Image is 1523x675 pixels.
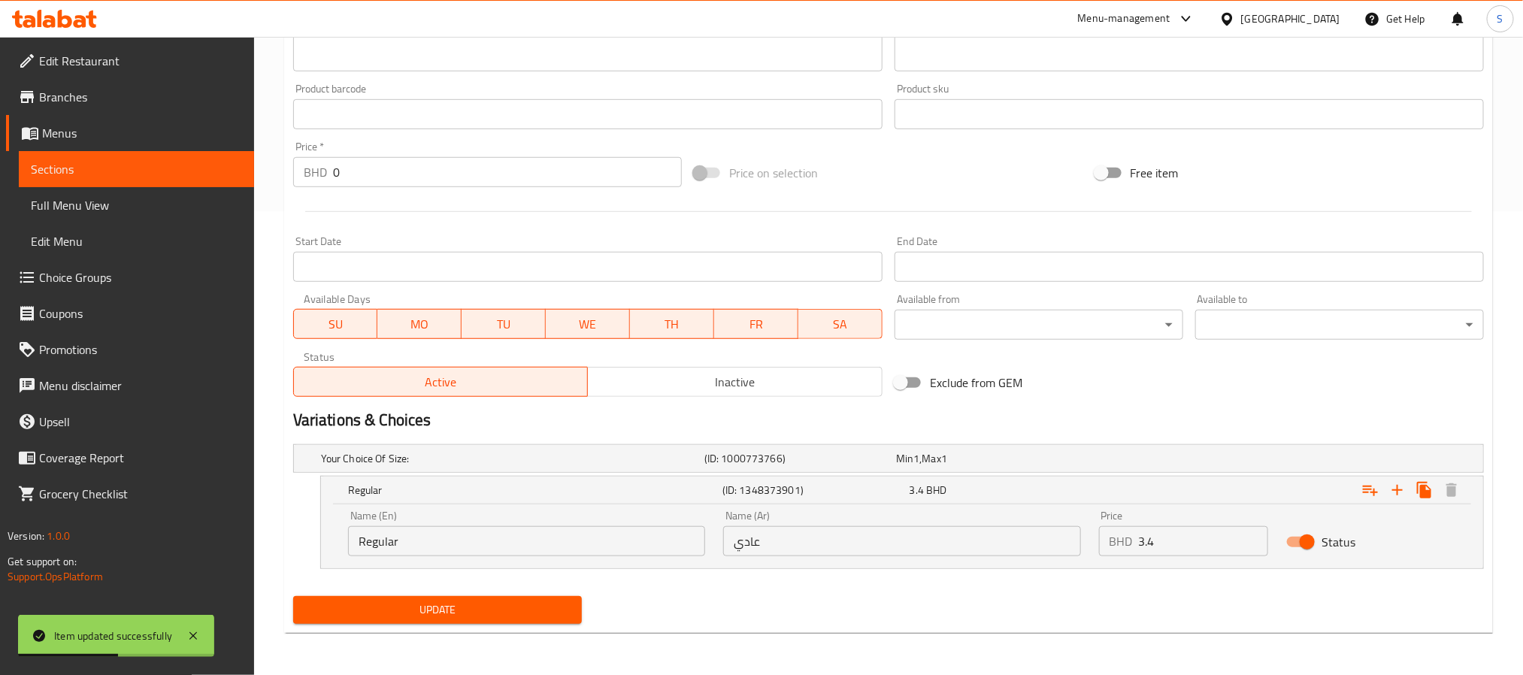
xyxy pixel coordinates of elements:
[6,331,254,368] a: Promotions
[1241,11,1340,27] div: [GEOGRAPHIC_DATA]
[39,341,242,359] span: Promotions
[930,374,1023,392] span: Exclude from GEM
[804,313,877,335] span: SA
[300,313,372,335] span: SU
[552,313,624,335] span: WE
[39,377,242,395] span: Menu disclaimer
[19,223,254,259] a: Edit Menu
[377,309,462,339] button: MO
[6,404,254,440] a: Upsell
[321,451,698,466] h5: Your Choice Of Size:
[305,601,570,619] span: Update
[594,371,877,393] span: Inactive
[630,309,714,339] button: TH
[6,43,254,79] a: Edit Restaurant
[19,187,254,223] a: Full Menu View
[348,526,705,556] input: Enter name En
[913,449,919,468] span: 1
[31,160,242,178] span: Sections
[1384,477,1411,504] button: Add new choice
[723,526,1080,556] input: Enter name Ar
[720,313,792,335] span: FR
[1195,310,1484,340] div: ​
[294,445,1483,472] div: Expand
[39,413,242,431] span: Upsell
[6,368,254,404] a: Menu disclaimer
[1357,477,1384,504] button: Add choice group
[304,163,327,181] p: BHD
[1110,532,1133,550] p: BHD
[293,309,378,339] button: SU
[546,309,630,339] button: WE
[47,526,70,546] span: 1.0.0
[8,526,44,546] span: Version:
[39,52,242,70] span: Edit Restaurant
[6,476,254,512] a: Grocery Checklist
[39,485,242,503] span: Grocery Checklist
[6,295,254,331] a: Coupons
[31,232,242,250] span: Edit Menu
[896,449,913,468] span: Min
[6,259,254,295] a: Choice Groups
[896,451,1082,466] div: ,
[1078,10,1170,28] div: Menu-management
[798,309,883,339] button: SA
[1322,533,1355,551] span: Status
[293,409,1484,431] h2: Variations & Choices
[462,309,546,339] button: TU
[42,124,242,142] span: Menus
[31,196,242,214] span: Full Menu View
[729,164,818,182] span: Price on selection
[6,79,254,115] a: Branches
[722,483,904,498] h5: (ID: 1348373901)
[1497,11,1503,27] span: S
[6,115,254,151] a: Menus
[941,449,947,468] span: 1
[54,628,172,644] div: Item updated successfully
[333,157,682,187] input: Please enter price
[714,309,798,339] button: FR
[704,451,890,466] h5: (ID: 1000773766)
[293,367,589,397] button: Active
[300,371,583,393] span: Active
[1131,164,1179,182] span: Free item
[1139,526,1269,556] input: Please enter price
[39,449,242,467] span: Coverage Report
[8,552,77,571] span: Get support on:
[1438,477,1465,504] button: Delete Regular
[293,596,582,624] button: Update
[587,367,883,397] button: Inactive
[383,313,456,335] span: MO
[895,310,1183,340] div: ​
[910,480,924,500] span: 3.4
[8,567,103,586] a: Support.OpsPlatform
[895,99,1484,129] input: Please enter product sku
[39,88,242,106] span: Branches
[1411,477,1438,504] button: Clone new choice
[6,440,254,476] a: Coverage Report
[922,449,941,468] span: Max
[19,151,254,187] a: Sections
[348,483,716,498] h5: Regular
[926,480,946,500] span: BHD
[39,268,242,286] span: Choice Groups
[293,99,883,129] input: Please enter product barcode
[321,477,1483,504] div: Expand
[39,304,242,322] span: Coupons
[636,313,708,335] span: TH
[468,313,540,335] span: TU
